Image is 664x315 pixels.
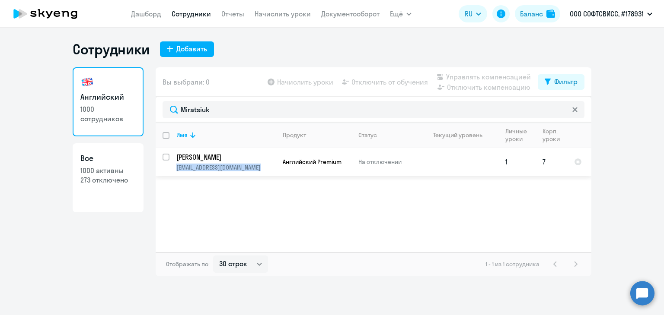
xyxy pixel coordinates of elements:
[166,260,210,268] span: Отображать по:
[485,260,539,268] span: 1 - 1 из 1 сотрудника
[176,131,188,139] div: Имя
[221,9,244,18] a: Отчеты
[172,9,211,18] a: Сотрудники
[176,164,275,171] p: [EMAIL_ADDRESS][DOMAIN_NAME]
[515,5,560,22] button: Балансbalance
[459,5,487,22] button: RU
[80,166,136,175] p: 1000 активны
[160,41,214,57] button: Добавить
[176,152,275,162] a: [PERSON_NAME]
[73,67,144,136] a: Английский1000 сотрудников
[465,9,472,19] span: RU
[163,77,210,87] span: Вы выбрали: 0
[433,131,482,139] div: Текущий уровень
[570,9,644,19] p: ООО СОФТСВИСС, #178931
[80,75,94,89] img: english
[80,104,136,123] p: 1000 сотрудников
[358,158,418,166] p: На отключении
[390,5,412,22] button: Ещё
[390,9,403,19] span: Ещё
[543,127,567,143] div: Корп. уроки
[565,3,657,24] button: ООО СОФТСВИСС, #178931
[80,175,136,185] p: 273 отключено
[546,9,555,18] img: balance
[358,131,418,139] div: Статус
[176,152,274,162] p: [PERSON_NAME]
[543,127,561,143] div: Корп. уроки
[425,131,498,139] div: Текущий уровень
[520,9,543,19] div: Баланс
[358,131,377,139] div: Статус
[283,131,306,139] div: Продукт
[80,91,136,103] h3: Английский
[176,131,275,139] div: Имя
[80,153,136,164] h3: Все
[505,127,530,143] div: Личные уроки
[536,148,567,176] td: 7
[554,76,578,87] div: Фильтр
[505,127,535,143] div: Личные уроки
[73,41,150,58] h1: Сотрудники
[498,148,536,176] td: 1
[283,131,351,139] div: Продукт
[255,9,311,18] a: Начислить уроки
[283,158,342,166] span: Английский Premium
[321,9,380,18] a: Документооборот
[73,143,144,212] a: Все1000 активны273 отключено
[131,9,161,18] a: Дашборд
[538,74,584,90] button: Фильтр
[176,44,207,54] div: Добавить
[163,101,584,118] input: Поиск по имени, email, продукту или статусу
